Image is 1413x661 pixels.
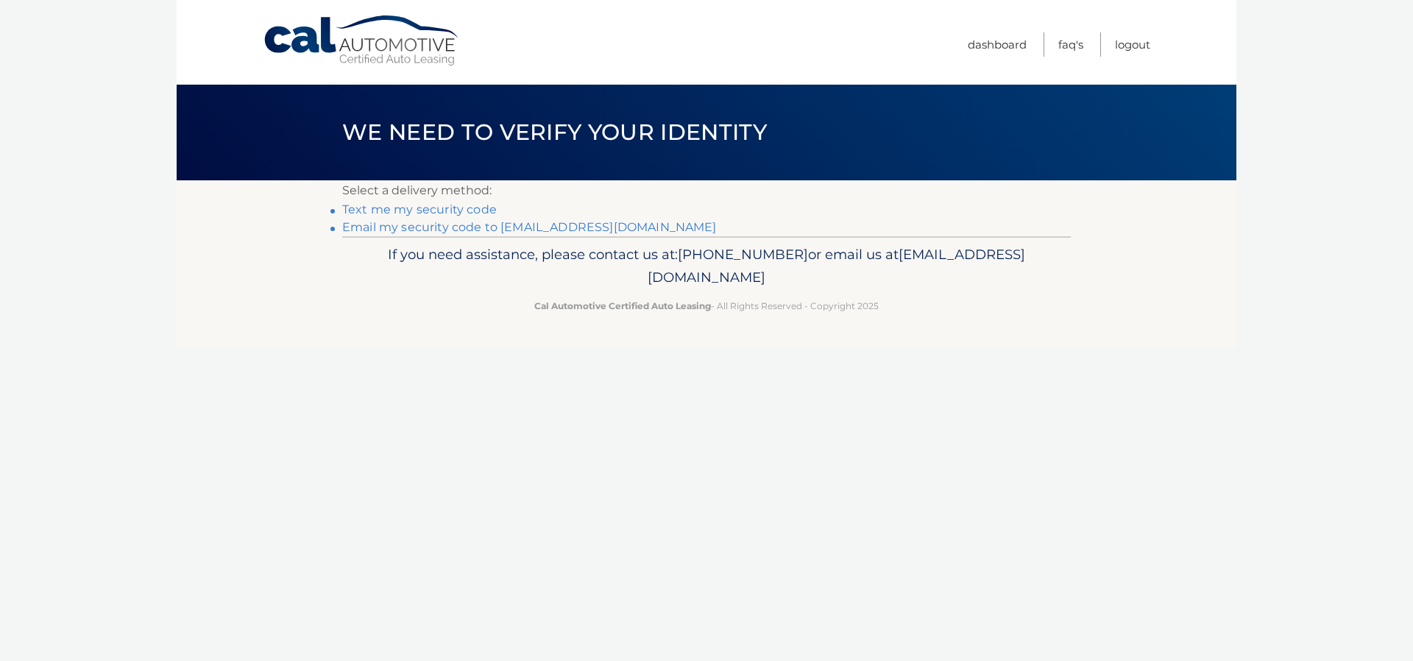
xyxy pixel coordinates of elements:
p: If you need assistance, please contact us at: or email us at [352,243,1061,290]
span: [PHONE_NUMBER] [678,246,808,263]
strong: Cal Automotive Certified Auto Leasing [534,300,711,311]
span: We need to verify your identity [342,119,767,146]
a: Dashboard [968,32,1027,57]
a: Text me my security code [342,202,497,216]
a: Logout [1115,32,1150,57]
p: Select a delivery method: [342,180,1071,201]
a: Email my security code to [EMAIL_ADDRESS][DOMAIN_NAME] [342,220,717,234]
p: - All Rights Reserved - Copyright 2025 [352,298,1061,314]
a: FAQ's [1058,32,1083,57]
a: Cal Automotive [263,15,461,67]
